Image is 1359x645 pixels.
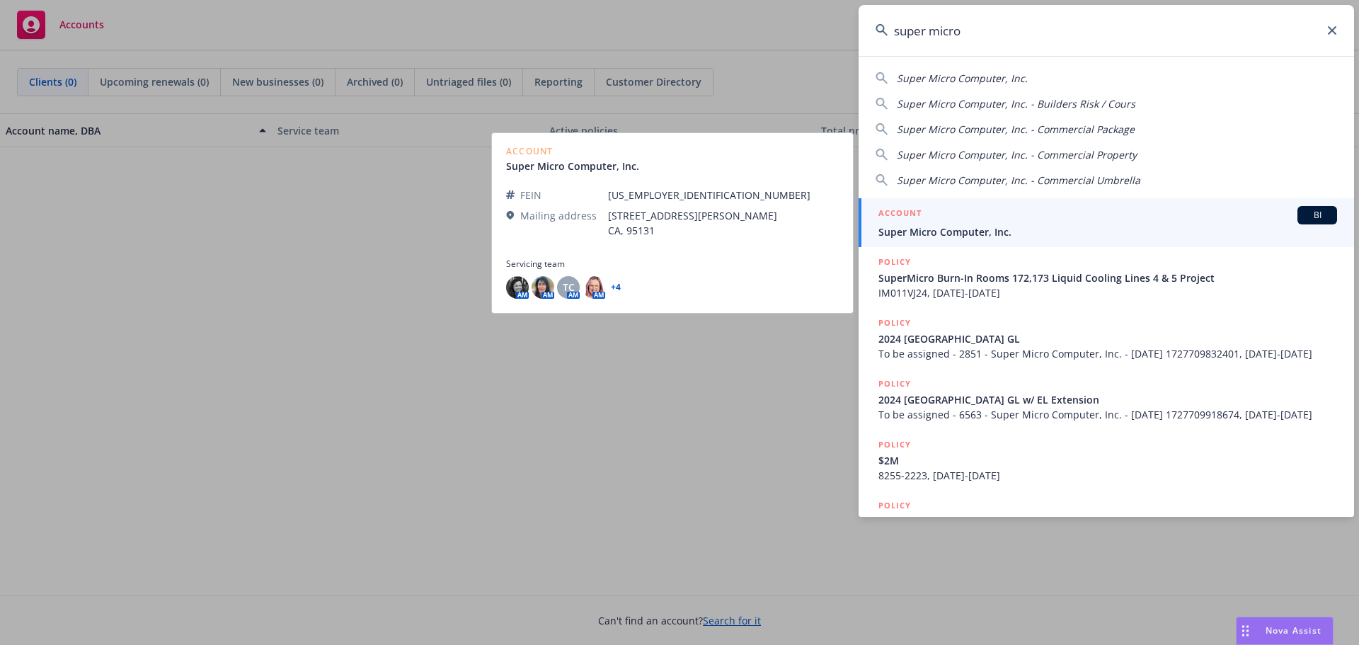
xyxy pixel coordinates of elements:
h5: POLICY [878,255,911,269]
span: SuperMicro Burn-In Rooms 172,173 Liquid Cooling Lines 4 & 5 Project [878,270,1337,285]
a: POLICYSuperMicro Burn-In Rooms 172,173 Liquid Cooling Lines 4 & 5 ProjectIM011VJ24, [DATE]-[DATE] [859,247,1354,308]
h5: POLICY [878,316,911,330]
h5: POLICY [878,377,911,391]
span: BI [1303,209,1331,222]
span: 2024 [GEOGRAPHIC_DATA] GL [878,331,1337,346]
a: ACCOUNTBISuper Micro Computer, Inc. [859,198,1354,247]
span: 2024 [GEOGRAPHIC_DATA] GL w/ EL Extension [878,392,1337,407]
div: Drag to move [1237,617,1254,644]
span: Super Micro Computer, Inc. - Commercial Property [897,148,1137,161]
a: POLICY2024 [GEOGRAPHIC_DATA] GL w/ EL ExtensionTo be assigned - 6563 - Super Micro Computer, Inc.... [859,369,1354,430]
h5: POLICY [878,498,911,513]
h5: POLICY [878,438,911,452]
span: Super Micro Computer, Inc. - Commercial Umbrella [897,173,1140,187]
span: $2M [878,453,1337,468]
input: Search... [859,5,1354,56]
span: $2M [878,514,1337,529]
a: POLICY$2M [859,491,1354,552]
span: To be assigned - 2851 - Super Micro Computer, Inc. - [DATE] 1727709832401, [DATE]-[DATE] [878,346,1337,361]
button: Nova Assist [1236,617,1334,645]
span: To be assigned - 6563 - Super Micro Computer, Inc. - [DATE] 1727709918674, [DATE]-[DATE] [878,407,1337,422]
span: Nova Assist [1266,624,1321,637]
span: Super Micro Computer, Inc. - Commercial Package [897,122,1135,136]
a: POLICY2024 [GEOGRAPHIC_DATA] GLTo be assigned - 2851 - Super Micro Computer, Inc. - [DATE] 172770... [859,308,1354,369]
span: 8255-2223, [DATE]-[DATE] [878,468,1337,483]
span: IM011VJ24, [DATE]-[DATE] [878,285,1337,300]
span: Super Micro Computer, Inc. - Builders Risk / Cours [897,97,1135,110]
span: Super Micro Computer, Inc. [897,72,1028,85]
a: POLICY$2M8255-2223, [DATE]-[DATE] [859,430,1354,491]
span: Super Micro Computer, Inc. [878,224,1337,239]
h5: ACCOUNT [878,206,922,223]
